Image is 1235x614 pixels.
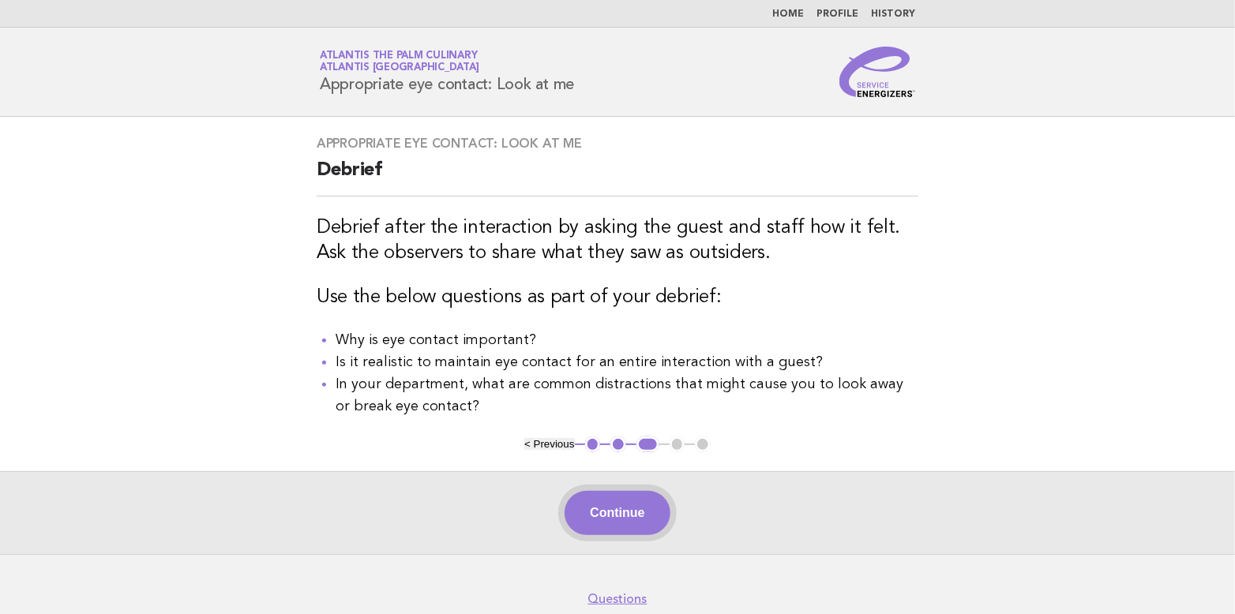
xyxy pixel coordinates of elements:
button: Continue [565,491,670,535]
span: Atlantis [GEOGRAPHIC_DATA] [320,63,479,73]
button: < Previous [524,438,574,450]
h2: Debrief [317,158,918,197]
button: 3 [636,436,659,452]
h1: Appropriate eye contact: Look at me [320,51,574,92]
a: Atlantis The Palm CulinaryAtlantis [GEOGRAPHIC_DATA] [320,51,479,73]
li: Why is eye contact important? [336,329,918,351]
h4: In your department, what are common distractions that might cause you to look away or break eye c... [336,373,918,417]
h3: Debrief after the interaction by asking the guest and staff how it felt. Ask the observers to sha... [317,215,918,266]
h3: Use the below questions as part of your debrief: [317,285,918,310]
a: Questions [588,591,648,607]
button: 1 [585,436,601,452]
a: Home [772,9,804,19]
a: Profile [816,9,858,19]
a: History [871,9,915,19]
h3: Appropriate eye contact: Look at me [317,136,918,152]
button: 2 [610,436,626,452]
li: Is it realistic to maintain eye contact for an entire interaction with a guest? [336,351,918,373]
img: Service Energizers [839,47,915,97]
